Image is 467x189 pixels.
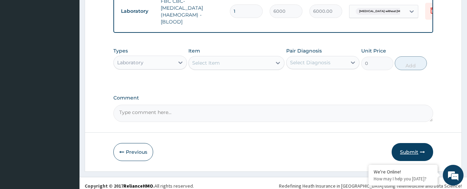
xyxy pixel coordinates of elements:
div: Select Item [192,59,220,66]
label: Comment [113,95,433,101]
p: How may I help you today? [374,176,432,182]
label: Item [188,47,200,54]
label: Pair Diagnosis [286,47,322,54]
td: Laboratory [118,5,157,18]
div: We're Online! [374,169,432,175]
div: Minimize live chat window [113,3,130,20]
label: Types [113,48,128,54]
textarea: Type your message and hit 'Enter' [3,120,132,144]
div: Laboratory [117,59,143,66]
span: [MEDICAL_DATA] without [MEDICAL_DATA] [356,8,426,15]
img: d_794563401_company_1708531726252_794563401 [13,35,28,52]
button: Submit [392,143,433,161]
strong: Copyright © 2017 . [85,183,155,189]
button: Previous [113,143,153,161]
button: Add [395,56,427,70]
div: Select Diagnosis [290,59,330,66]
a: RelianceHMO [123,183,153,189]
div: Chat with us now [36,39,116,48]
label: Unit Price [361,47,386,54]
span: We're online! [40,53,95,123]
